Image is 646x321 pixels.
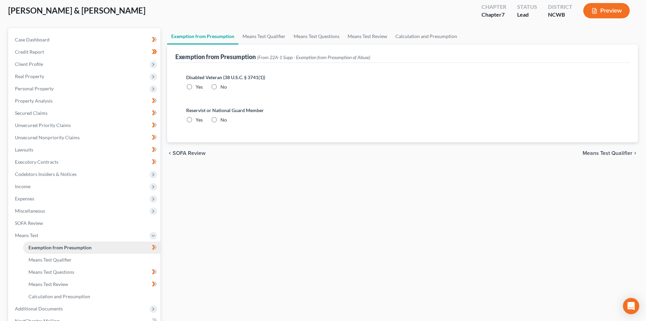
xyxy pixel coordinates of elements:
span: 7 [502,11,505,18]
a: Property Analysis [9,95,160,107]
span: SOFA Review [15,220,43,226]
span: Unsecured Nonpriority Claims [15,135,80,140]
span: No [220,117,227,123]
span: (From 22A-1 Supp - Exemption from Presumption of Abuse) [257,54,370,60]
span: Miscellaneous [15,208,45,214]
a: Exemption from Presumption [23,242,160,254]
label: Disabled Veteran (38 U.S.C. § 3741(1)) [186,74,619,81]
div: Chapter [482,3,506,11]
i: chevron_left [167,150,173,156]
a: Credit Report [9,46,160,58]
div: Lead [517,11,537,19]
span: SOFA Review [173,150,205,156]
div: Exemption from Presumption [175,53,370,61]
button: Means Test Qualifier chevron_right [583,150,638,156]
a: SOFA Review [9,217,160,229]
span: Expenses [15,196,34,201]
span: Yes [196,117,203,123]
span: Means Test Qualifier [28,257,72,263]
span: Case Dashboard [15,37,50,42]
span: [PERSON_NAME] & [PERSON_NAME] [8,5,145,15]
a: Secured Claims [9,107,160,119]
a: Lawsuits [9,144,160,156]
span: Means Test [15,232,38,238]
a: Unsecured Nonpriority Claims [9,131,160,144]
span: Client Profile [15,61,43,67]
a: Means Test Qualifier [238,28,290,44]
span: Means Test Qualifier [583,150,632,156]
span: Unsecured Priority Claims [15,122,71,128]
a: Means Test Review [344,28,391,44]
a: Unsecured Priority Claims [9,119,160,131]
span: Real Property [15,73,44,79]
a: Means Test Review [23,278,160,290]
span: Executory Contracts [15,159,58,165]
a: Calculation and Presumption [391,28,461,44]
span: Income [15,183,31,189]
button: Preview [583,3,630,18]
a: Means Test Qualifier [23,254,160,266]
button: chevron_left SOFA Review [167,150,205,156]
span: Lawsuits [15,147,33,153]
span: Personal Property [15,86,54,91]
span: Credit Report [15,49,44,55]
span: Yes [196,84,203,90]
span: Additional Documents [15,306,63,311]
span: Secured Claims [15,110,47,116]
div: District [548,3,572,11]
label: Reservist or National Guard Member [186,107,619,114]
span: Exemption from Presumption [28,245,92,250]
div: Chapter [482,11,506,19]
span: Codebtors Insiders & Notices [15,171,77,177]
div: Open Intercom Messenger [623,298,639,314]
span: Means Test Questions [28,269,74,275]
a: Executory Contracts [9,156,160,168]
a: Means Test Questions [23,266,160,278]
a: Exemption from Presumption [167,28,238,44]
i: chevron_right [632,150,638,156]
span: Means Test Review [28,281,68,287]
div: Status [517,3,537,11]
a: Case Dashboard [9,34,160,46]
span: Property Analysis [15,98,53,104]
a: Means Test Questions [290,28,344,44]
a: Calculation and Presumption [23,290,160,303]
span: Calculation and Presumption [28,293,90,299]
span: No [220,84,227,90]
div: NCWB [548,11,572,19]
